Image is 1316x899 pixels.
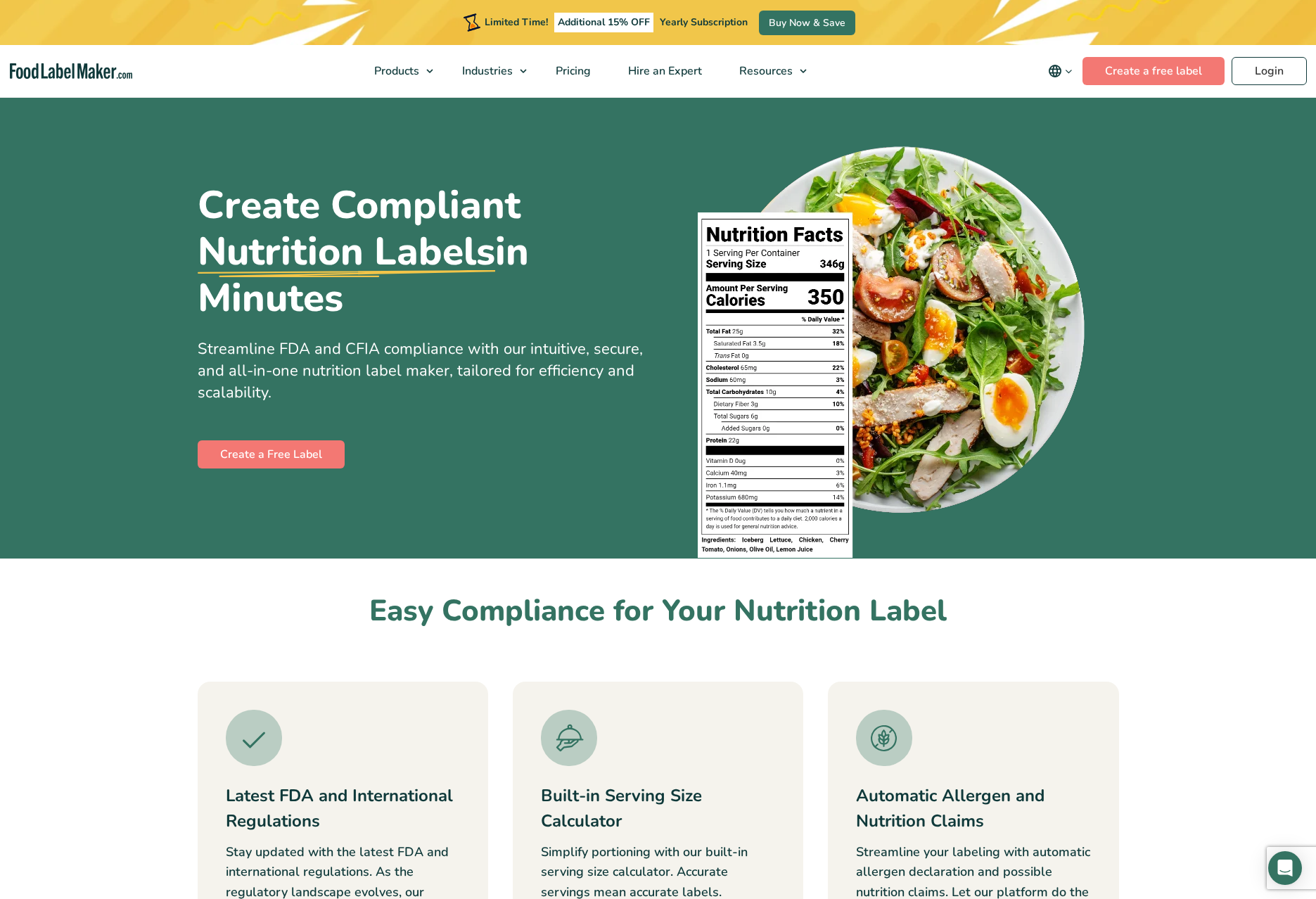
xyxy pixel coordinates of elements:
[198,229,495,275] u: Nutrition Labels
[856,783,1090,834] h3: Automatic Allergen and Nutrition Claims
[1082,57,1225,85] a: Create a free label
[198,440,345,468] a: Create a Free Label
[198,592,1119,631] h2: Easy Compliance for Your Nutrition Label
[226,710,282,766] img: A green tick icon.
[759,11,855,35] a: Buy Now & Save
[698,137,1090,559] img: A plate of food with a nutrition facts label on top of it.
[721,45,814,97] a: Resources
[226,783,460,834] h3: Latest FDA and International Regulations
[624,63,703,79] span: Hire an Expert
[551,63,592,79] span: Pricing
[1232,57,1307,85] a: Login
[541,783,775,834] h3: Built-in Serving Size Calculator
[444,45,534,97] a: Industries
[610,45,717,97] a: Hire an Expert
[1268,851,1302,885] div: Open Intercom Messenger
[198,182,648,321] h1: Create Compliant in Minutes
[356,45,440,97] a: Products
[458,63,514,79] span: Industries
[537,45,606,97] a: Pricing
[660,15,748,29] span: Yearly Subscription
[735,63,794,79] span: Resources
[370,63,421,79] span: Products
[198,338,643,403] span: Streamline FDA and CFIA compliance with our intuitive, secure, and all-in-one nutrition label mak...
[554,13,653,32] span: Additional 15% OFF
[485,15,548,29] span: Limited Time!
